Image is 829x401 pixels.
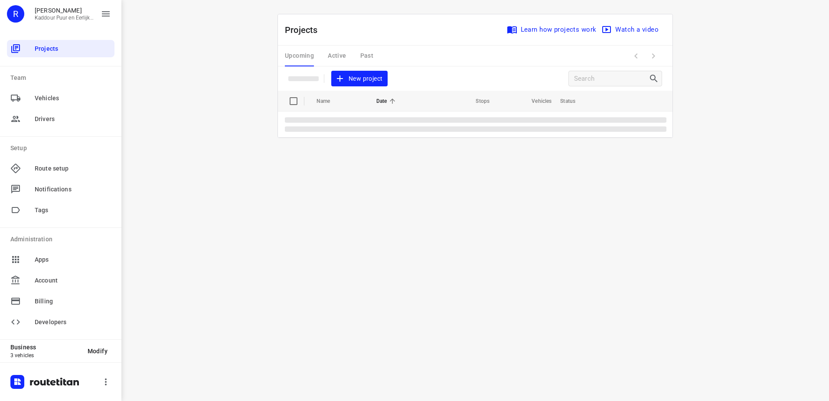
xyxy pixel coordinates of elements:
[35,94,111,103] span: Vehicles
[35,15,94,21] p: Kaddour Puur en Eerlijk Vlees B.V.
[464,96,490,106] span: Stops
[35,206,111,215] span: Tags
[285,23,325,36] p: Projects
[560,96,587,106] span: Status
[35,44,111,53] span: Projects
[35,255,111,264] span: Apps
[7,110,114,128] div: Drivers
[35,297,111,306] span: Billing
[520,96,552,106] span: Vehicles
[645,47,662,65] span: Next Page
[317,96,342,106] span: Name
[10,144,114,153] p: Setup
[336,73,382,84] span: New project
[7,293,114,310] div: Billing
[7,272,114,289] div: Account
[574,72,649,85] input: Search projects
[627,47,645,65] span: Previous Page
[81,343,114,359] button: Modify
[7,5,24,23] div: R
[331,71,388,87] button: New project
[35,164,111,173] span: Route setup
[7,160,114,177] div: Route setup
[35,115,111,124] span: Drivers
[376,96,398,106] span: Date
[10,344,81,351] p: Business
[10,235,114,244] p: Administration
[10,352,81,358] p: 3 vehicles
[7,251,114,268] div: Apps
[35,7,94,14] p: Rachid Kaddour
[88,348,108,355] span: Modify
[35,185,111,194] span: Notifications
[35,276,111,285] span: Account
[7,313,114,331] div: Developers
[7,89,114,107] div: Vehicles
[7,40,114,57] div: Projects
[649,73,662,84] div: Search
[10,73,114,82] p: Team
[35,318,111,327] span: Developers
[7,201,114,219] div: Tags
[7,181,114,198] div: Notifications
